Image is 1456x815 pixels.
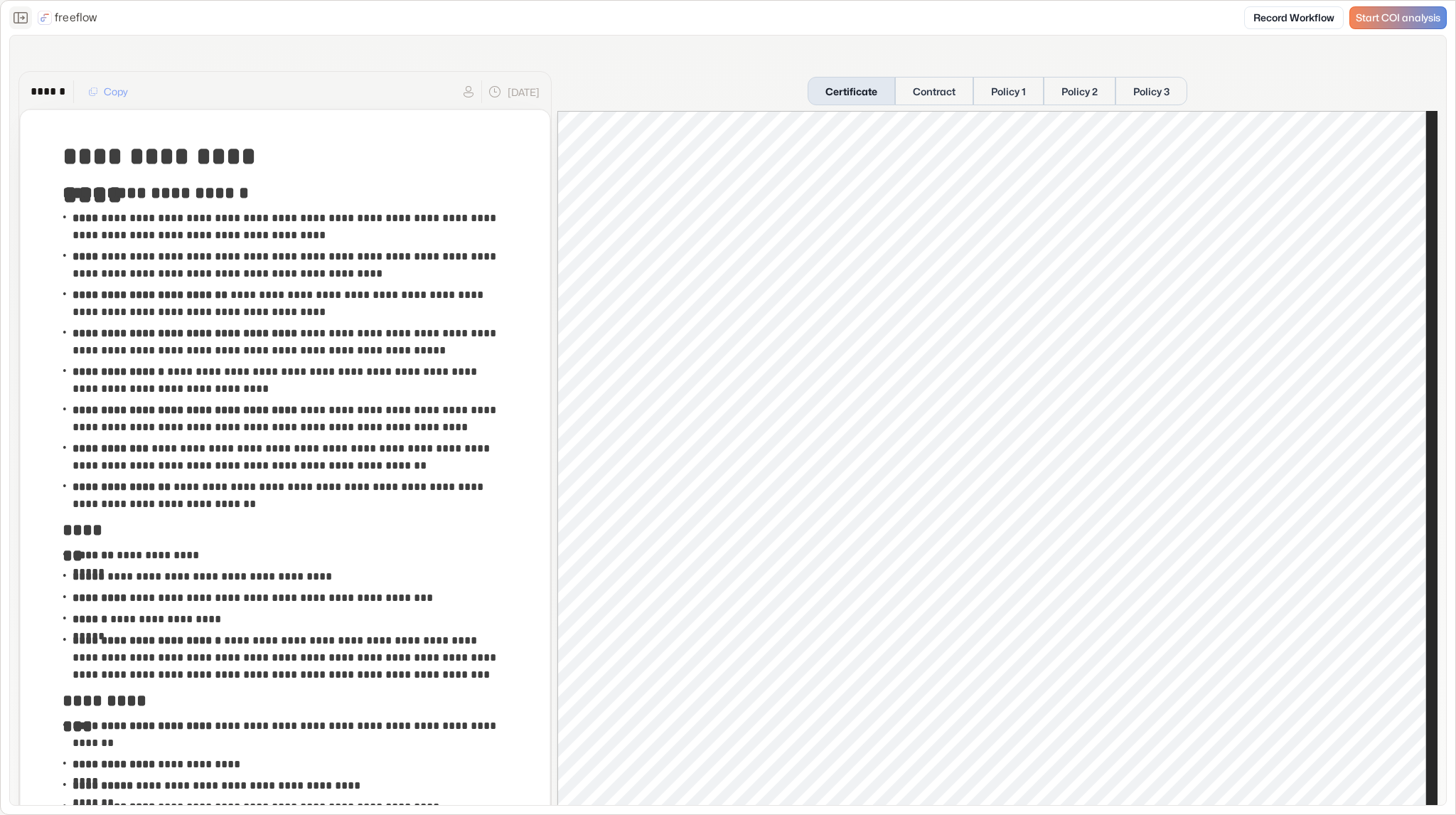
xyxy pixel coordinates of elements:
[973,77,1044,105] button: Policy 1
[55,9,97,26] p: freeflow
[1115,77,1187,105] button: Policy 3
[808,77,895,105] button: Certificate
[9,6,32,29] button: Close the sidebar
[80,80,136,103] button: Copy
[508,85,540,100] p: [DATE]
[1349,6,1447,29] a: Start COI analysis
[38,9,97,26] a: freeflow
[1244,6,1344,29] a: Record Workflow
[1356,12,1440,24] span: Start COI analysis
[1044,77,1115,105] button: Policy 2
[895,77,973,105] button: Contract
[557,111,1438,809] iframe: Certificate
